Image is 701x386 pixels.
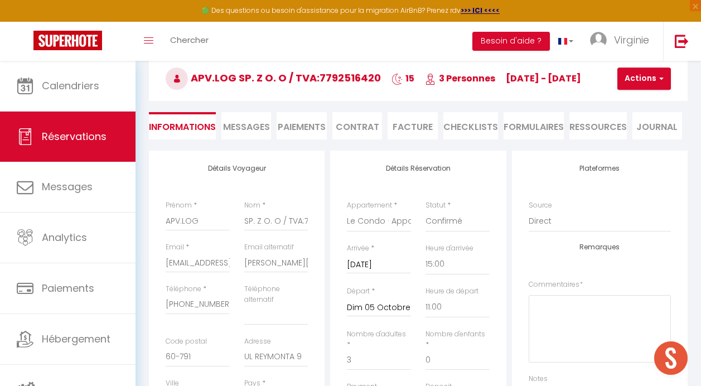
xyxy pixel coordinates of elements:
span: Hébergement [42,332,110,346]
div: Ouvrir le chat [654,341,688,375]
a: >>> ICI <<<< [461,6,500,15]
label: Prénom [166,200,192,211]
label: Heure de départ [426,286,478,297]
li: Paiements [277,112,326,139]
label: Nombre d'adultes [347,329,406,340]
label: Notes [529,374,548,384]
h4: Détails Réservation [347,165,489,172]
label: Départ [347,286,370,297]
span: 3 Personnes [425,72,495,85]
li: Journal [632,112,682,139]
h4: Remarques [529,243,671,251]
label: Email alternatif [244,242,294,253]
label: Nom [244,200,260,211]
span: Paiements [42,281,94,295]
span: Virginie [614,33,649,47]
span: 15 [391,72,414,85]
img: ... [590,32,607,49]
label: Adresse [244,336,271,347]
span: Chercher [170,34,209,46]
li: Informations [149,112,216,139]
label: Téléphone [166,284,201,295]
label: Statut [426,200,446,211]
button: Actions [617,67,671,90]
li: Facture [388,112,437,139]
label: Email [166,242,184,253]
span: APV.LOG SP. Z O. O / TVA:7792516420 [166,71,381,85]
span: Analytics [42,230,87,244]
button: Besoin d'aide ? [472,32,550,51]
img: Super Booking [33,31,102,50]
h4: Détails Voyageur [166,165,308,172]
li: FORMULAIRES [504,112,564,139]
label: Code postal [166,336,207,347]
span: Messages [42,180,93,194]
label: Nombre d'enfants [426,329,485,340]
label: Arrivée [347,243,369,254]
img: logout [675,34,689,48]
span: Messages [223,120,270,133]
span: Calendriers [42,79,99,93]
a: ... Virginie [582,22,663,61]
h4: Plateformes [529,165,671,172]
label: Téléphone alternatif [244,284,308,305]
li: Ressources [569,112,627,139]
li: Contrat [332,112,382,139]
label: Source [529,200,552,211]
a: Chercher [162,22,217,61]
label: Heure d'arrivée [426,243,473,254]
li: CHECKLISTS [443,112,498,139]
span: [DATE] - [DATE] [506,72,581,85]
label: Commentaires [529,279,583,290]
label: Appartement [347,200,392,211]
span: Réservations [42,129,107,143]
